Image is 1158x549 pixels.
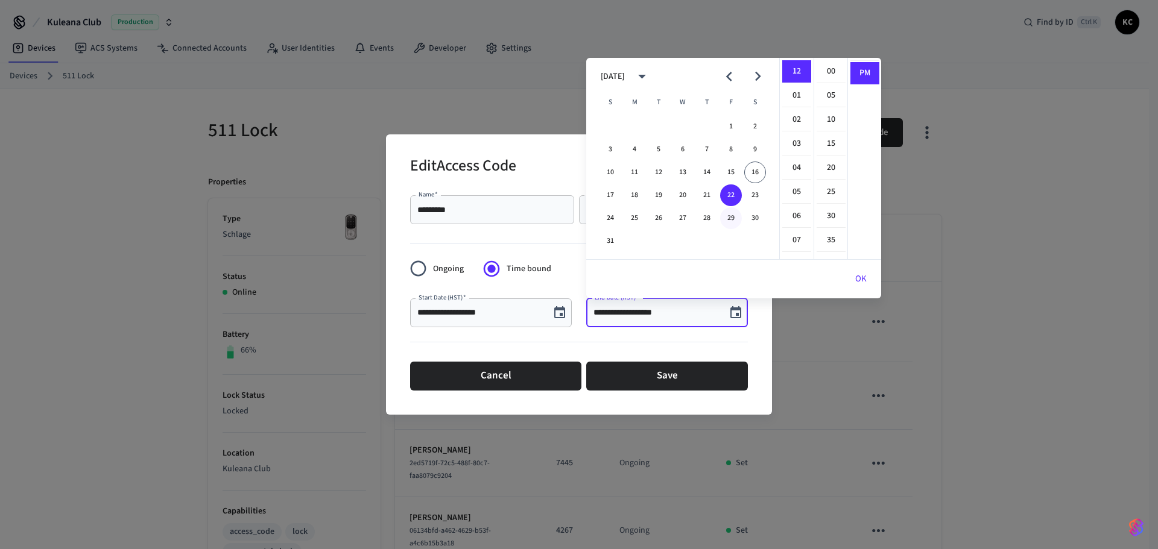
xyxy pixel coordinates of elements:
button: 25 [624,207,645,229]
button: 27 [672,207,694,229]
label: Name [419,190,438,199]
li: 40 minutes [817,253,846,276]
button: 19 [648,184,669,206]
li: 6 hours [782,205,811,228]
label: Start Date (HST) [419,293,466,302]
span: Saturday [744,90,766,115]
button: 1 [720,116,742,137]
span: Tuesday [648,90,669,115]
button: 28 [696,207,718,229]
button: 3 [600,139,621,160]
ul: Select meridiem [847,58,881,259]
span: Ongoing [433,263,464,275]
button: 5 [648,139,669,160]
button: 9 [744,139,766,160]
button: 26 [648,207,669,229]
button: 11 [624,162,645,183]
span: Time bound [507,263,551,275]
button: 2 [744,116,766,137]
button: 8 [720,139,742,160]
button: Next month [744,62,772,90]
button: 6 [672,139,694,160]
button: 20 [672,184,694,206]
li: 3 hours [782,133,811,155]
label: End Date (HST) [595,293,639,302]
button: 18 [624,184,645,206]
button: 13 [672,162,694,183]
button: 23 [744,184,766,206]
li: 2 hours [782,108,811,131]
div: [DATE] [601,71,624,83]
button: calendar view is open, switch to year view [628,62,656,90]
button: 29 [720,207,742,229]
button: Previous month [715,62,743,90]
button: 15 [720,162,742,183]
ul: Select hours [780,58,814,259]
li: 1 hours [782,84,811,107]
li: 35 minutes [817,229,846,252]
button: Choose date, selected date is Aug 22, 2025 [724,301,748,325]
h2: Edit Access Code [410,149,516,186]
button: 22 [720,184,742,206]
li: 0 minutes [817,60,846,83]
li: 20 minutes [817,157,846,180]
button: 16 [744,162,766,183]
li: 12 hours [782,60,811,83]
button: 12 [648,162,669,183]
button: 14 [696,162,718,183]
span: Monday [624,90,645,115]
li: 30 minutes [817,205,846,228]
li: 8 hours [782,253,811,276]
li: 5 hours [782,181,811,204]
button: 24 [600,207,621,229]
span: Thursday [696,90,718,115]
button: 31 [600,230,621,252]
button: 7 [696,139,718,160]
button: Cancel [410,362,581,391]
button: OK [841,265,881,293]
button: 21 [696,184,718,206]
img: SeamLogoGradient.69752ec5.svg [1129,518,1144,537]
button: 4 [624,139,645,160]
span: Wednesday [672,90,694,115]
ul: Select minutes [814,58,847,259]
li: 15 minutes [817,133,846,155]
li: 25 minutes [817,181,846,204]
button: Choose date, selected date is Aug 15, 2025 [548,301,572,325]
button: Save [586,362,748,391]
li: 7 hours [782,229,811,252]
span: Sunday [600,90,621,115]
span: Friday [720,90,742,115]
li: PM [850,62,879,84]
li: 5 minutes [817,84,846,107]
button: 10 [600,162,621,183]
button: 17 [600,184,621,206]
button: 30 [744,207,766,229]
li: 10 minutes [817,108,846,131]
li: 4 hours [782,157,811,180]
